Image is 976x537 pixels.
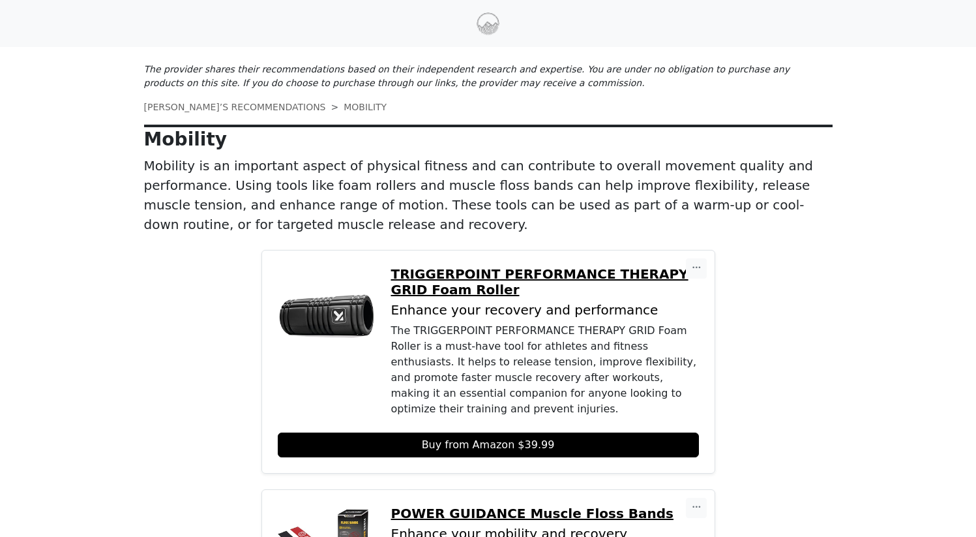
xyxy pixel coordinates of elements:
div: The TRIGGERPOINT PERFORMANCE THERAPY GRID Foam Roller is a must-have tool for athletes and fitnes... [391,323,699,417]
p: Mobility is an important aspect of physical fitness and can contribute to overall movement qualit... [144,156,833,234]
li: MOBILITY [326,100,387,114]
a: POWER GUIDANCE Muscle Floss Bands [391,506,699,521]
p: Mobility [144,129,833,151]
a: Buy from Amazon $39.99 [278,433,699,457]
img: Hü Performance [477,12,499,35]
a: TRIGGERPOINT PERFORMANCE THERAPY GRID Foam Roller [391,266,699,298]
a: [PERSON_NAME]’S RECOMMENDATIONS [144,102,326,112]
p: The provider shares their recommendations based on their independent research and expertise. You ... [144,63,833,90]
img: TRIGGERPOINT PERFORMANCE THERAPY GRID Foam Roller [278,266,376,364]
p: Enhance your recovery and performance [391,303,699,318]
